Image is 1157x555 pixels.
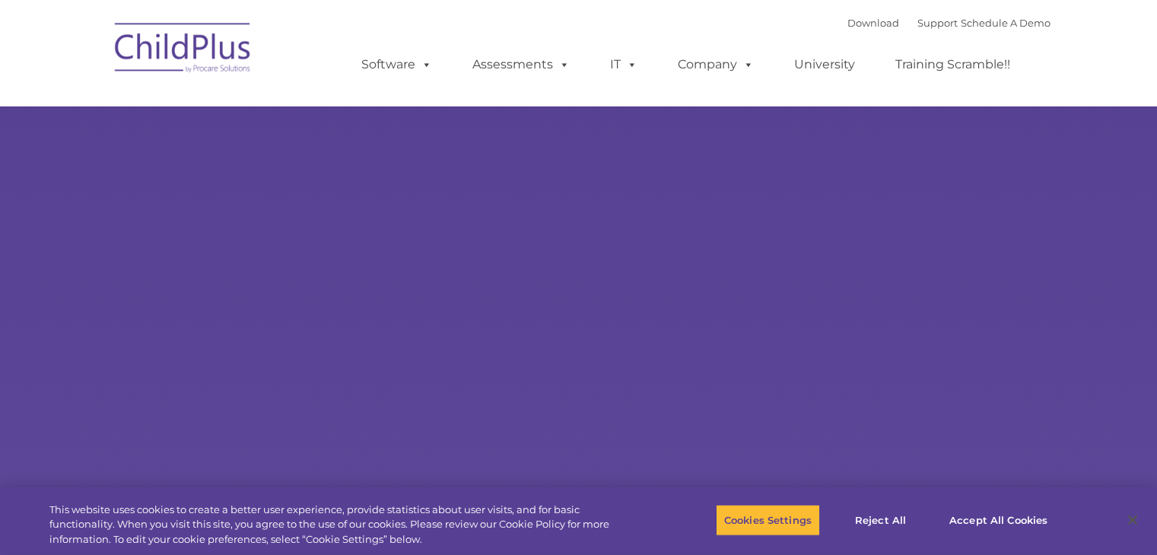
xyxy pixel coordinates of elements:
a: Assessments [457,49,585,80]
a: Support [917,17,958,29]
a: University [779,49,870,80]
button: Close [1116,503,1149,537]
a: IT [595,49,653,80]
a: Download [847,17,899,29]
button: Accept All Cookies [941,504,1056,536]
a: Software [346,49,447,80]
div: This website uses cookies to create a better user experience, provide statistics about user visit... [49,503,637,547]
a: Company [663,49,769,80]
font: | [847,17,1051,29]
button: Reject All [833,504,928,536]
a: Training Scramble!! [880,49,1025,80]
img: ChildPlus by Procare Solutions [107,12,259,88]
button: Cookies Settings [716,504,820,536]
a: Schedule A Demo [961,17,1051,29]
